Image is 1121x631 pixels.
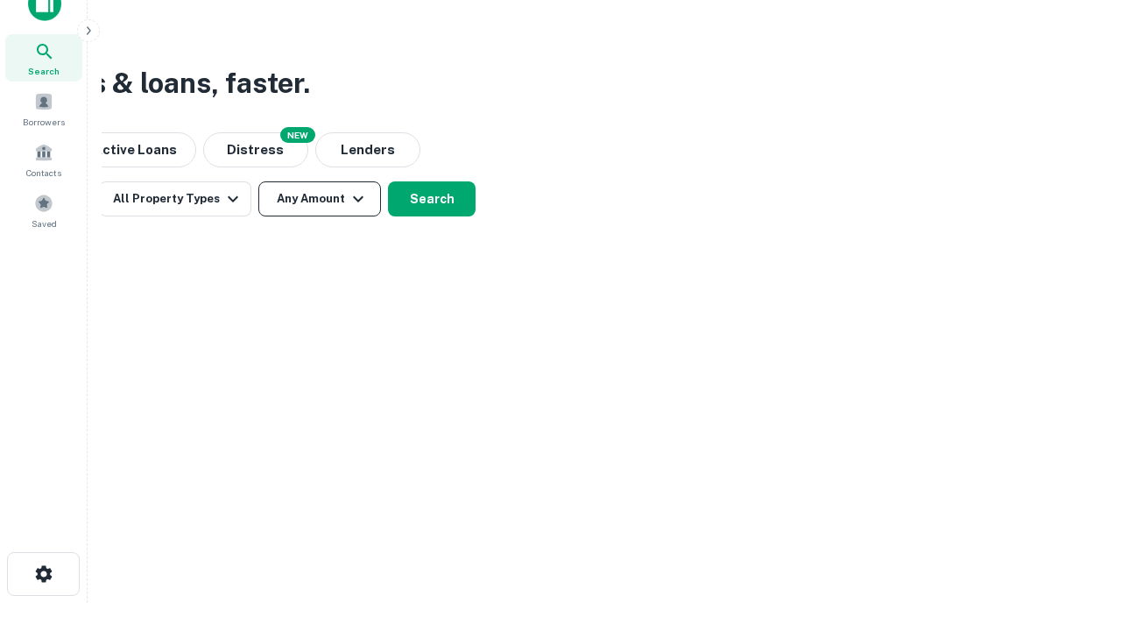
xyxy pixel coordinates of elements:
[74,132,196,167] button: Active Loans
[26,166,61,180] span: Contacts
[32,216,57,230] span: Saved
[28,64,60,78] span: Search
[388,181,476,216] button: Search
[315,132,420,167] button: Lenders
[99,181,251,216] button: All Property Types
[23,115,65,129] span: Borrowers
[258,181,381,216] button: Any Amount
[203,132,308,167] button: Search distressed loans with lien and other non-mortgage details.
[5,34,82,82] a: Search
[5,85,82,132] a: Borrowers
[5,187,82,234] a: Saved
[5,136,82,183] a: Contacts
[280,127,315,143] div: NEW
[1033,491,1121,575] iframe: Chat Widget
